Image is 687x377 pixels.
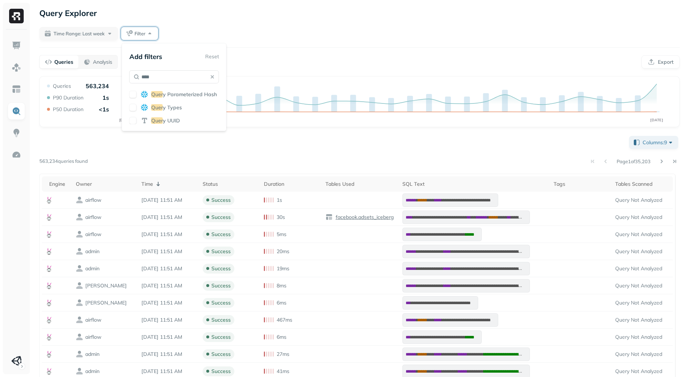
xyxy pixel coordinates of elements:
[85,368,99,375] p: admin
[12,106,21,116] img: Query Explorer
[12,128,21,138] img: Insights
[615,231,669,238] p: Query Not Analyzed
[141,368,195,375] p: Sep 16, 2025 11:51 AM
[85,317,101,323] p: airflow
[277,248,289,255] p: 20ms
[650,118,663,122] tspan: [DATE]
[629,136,678,149] button: Columns:9
[163,91,217,98] span: y Parameterized Hash
[277,214,285,221] p: 30s
[11,356,22,366] img: Unity
[615,197,669,204] p: Query Not Analyzed
[121,27,158,40] button: Filter
[277,282,286,289] p: 8ms
[615,334,669,341] p: Query Not Analyzed
[211,368,231,375] p: success
[211,299,231,306] p: success
[49,181,69,188] div: Engine
[264,181,318,188] div: Duration
[53,106,83,113] p: P50 Duration
[12,63,21,72] img: Assets
[39,7,97,20] p: Query Explorer
[615,265,669,272] p: Query Not Analyzed
[85,282,127,289] p: trino
[141,214,195,221] p: Sep 16, 2025 11:51 AM
[203,181,257,188] div: Status
[615,299,669,306] p: Query Not Analyzed
[54,30,105,37] span: Time Range: Last week
[53,94,83,101] p: P90 Duration
[211,282,231,289] p: success
[333,214,394,221] a: facebook.adsets_iceberg
[325,181,395,188] div: Tables Used
[85,197,101,204] p: airflow
[39,27,118,40] button: Time Range: Last week
[151,104,163,111] span: Quer
[211,334,231,341] p: success
[141,351,195,358] p: Sep 16, 2025 11:51 AM
[211,248,231,255] p: success
[277,334,286,341] p: 6ms
[85,351,99,358] p: admin
[615,181,669,188] div: Tables Scanned
[9,9,24,23] img: Ryft
[211,231,231,238] p: success
[211,351,231,358] p: success
[141,248,195,255] p: Sep 16, 2025 11:51 AM
[85,214,101,221] p: airflow
[134,30,145,37] span: Filter
[163,117,180,124] span: y UUID
[119,118,132,122] tspan: [DATE]
[85,299,127,306] p: trino
[141,299,195,306] p: Sep 16, 2025 11:51 AM
[334,214,394,221] p: facebook.adsets_iceberg
[277,317,292,323] p: 467ms
[85,334,101,341] p: airflow
[615,368,669,375] p: Query Not Analyzed
[277,265,289,272] p: 19ms
[12,85,21,94] img: Asset Explorer
[39,158,88,165] p: 563,234 queries found
[211,214,231,221] p: success
[141,197,195,204] p: Sep 16, 2025 11:51 AM
[325,213,333,221] img: table
[141,334,195,341] p: Sep 16, 2025 11:51 AM
[211,265,231,272] p: success
[86,82,109,90] p: 563,234
[85,231,101,238] p: airflow
[99,106,109,113] p: <1s
[76,181,134,188] div: Owner
[641,55,680,68] button: Export
[141,180,195,188] div: Time
[12,150,21,160] img: Optimization
[12,41,21,50] img: Dashboard
[615,214,669,221] p: Query Not Analyzed
[85,248,99,255] p: admin
[102,94,109,101] p: 1s
[211,197,231,204] p: success
[129,52,162,61] p: Add filters
[141,265,195,272] p: Sep 16, 2025 11:51 AM
[277,299,286,306] p: 6ms
[615,282,669,289] p: Query Not Analyzed
[54,59,73,66] p: Queries
[151,117,163,124] span: Quer
[615,248,669,255] p: Query Not Analyzed
[277,368,289,375] p: 41ms
[141,282,195,289] p: Sep 16, 2025 11:51 AM
[163,104,182,111] span: y Types
[141,231,195,238] p: Sep 16, 2025 11:51 AM
[277,231,286,238] p: 5ms
[85,265,99,272] p: admin
[402,181,546,188] div: SQL Text
[277,351,289,358] p: 27ms
[617,158,651,165] p: Page 1 of 35,203
[615,351,669,358] p: Query Not Analyzed
[151,91,163,98] span: Quer
[93,59,112,66] p: Analysis
[277,197,282,204] p: 1s
[615,317,669,323] p: Query Not Analyzed
[211,317,231,323] p: success
[53,83,71,90] p: Queries
[554,181,608,188] div: Tags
